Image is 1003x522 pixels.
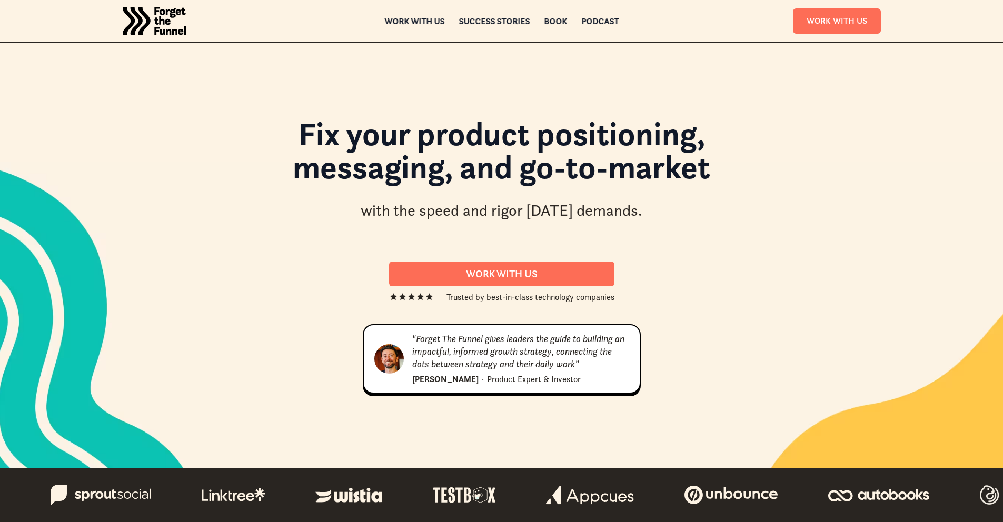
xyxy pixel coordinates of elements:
[446,290,614,303] div: Trusted by best-in-class technology companies
[459,17,530,25] a: Success Stories
[412,373,479,385] div: [PERSON_NAME]
[361,200,642,222] div: with the speed and rigor [DATE] demands.
[384,17,444,25] a: Work with us
[793,8,881,33] a: Work With Us
[544,17,567,25] a: Book
[581,17,619,25] a: Podcast
[217,117,786,194] h1: Fix your product positioning, messaging, and go-to-market
[487,373,581,385] div: Product Expert & Investor
[482,373,484,385] div: ·
[389,262,614,286] a: Work With us
[402,268,602,280] div: Work With us
[412,333,629,370] div: "Forget The Funnel gives leaders the guide to building an impactful, informed growth strategy, co...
